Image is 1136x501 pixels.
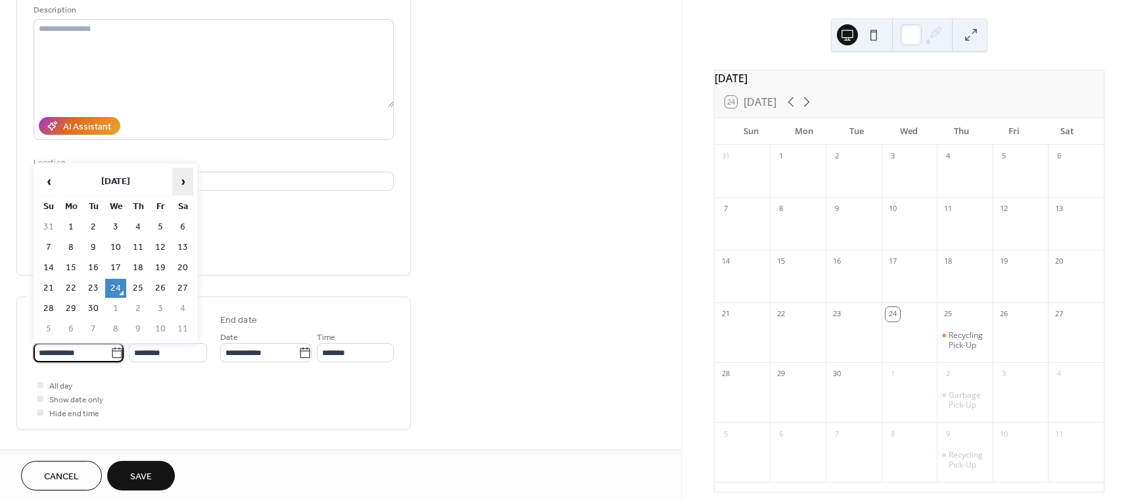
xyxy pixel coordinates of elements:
[105,218,126,237] td: 3
[830,427,844,441] div: 7
[883,118,935,145] div: Wed
[105,279,126,298] td: 24
[1052,307,1066,322] div: 27
[935,118,988,145] div: Thu
[941,427,955,441] div: 9
[1052,427,1066,441] div: 11
[150,320,171,339] td: 10
[128,197,149,216] th: Th
[830,307,844,322] div: 23
[172,320,193,339] td: 11
[172,258,193,277] td: 20
[719,254,733,269] div: 14
[937,450,993,470] div: Recycling Pick-Up
[317,331,335,345] span: Time
[941,254,955,269] div: 18
[172,197,193,216] th: Sa
[38,258,59,277] td: 14
[937,330,993,350] div: Recycling Pick-Up
[830,254,844,269] div: 16
[1052,149,1066,164] div: 6
[941,307,955,322] div: 25
[34,3,391,17] div: Description
[220,331,238,345] span: Date
[44,470,79,484] span: Cancel
[38,299,59,318] td: 28
[719,427,733,441] div: 5
[830,149,844,164] div: 2
[60,299,82,318] td: 29
[949,330,987,350] div: Recycling Pick-Up
[83,299,104,318] td: 30
[830,367,844,381] div: 30
[949,390,987,410] div: Garbage Pick-Up
[63,120,111,134] div: AI Assistant
[997,254,1011,269] div: 19
[719,149,733,164] div: 31
[173,168,193,195] span: ›
[105,258,126,277] td: 17
[60,168,171,196] th: [DATE]
[220,314,257,327] div: End date
[941,149,955,164] div: 4
[886,307,900,322] div: 24
[128,299,149,318] td: 2
[997,307,1011,322] div: 26
[725,118,778,145] div: Sun
[83,197,104,216] th: Tu
[172,238,193,257] td: 13
[49,379,72,393] span: All day
[105,197,126,216] th: We
[83,218,104,237] td: 2
[719,307,733,322] div: 21
[172,279,193,298] td: 27
[38,218,59,237] td: 31
[128,279,149,298] td: 25
[937,390,993,410] div: Garbage Pick-Up
[886,149,900,164] div: 3
[997,202,1011,216] div: 12
[49,393,103,407] span: Show date only
[130,470,152,484] span: Save
[1052,367,1066,381] div: 4
[830,202,844,216] div: 9
[83,279,104,298] td: 23
[150,258,171,277] td: 19
[105,238,126,257] td: 10
[150,299,171,318] td: 3
[774,202,788,216] div: 8
[83,238,104,257] td: 9
[886,254,900,269] div: 17
[38,197,59,216] th: Su
[886,427,900,441] div: 8
[997,149,1011,164] div: 5
[774,307,788,322] div: 22
[886,202,900,216] div: 10
[128,238,149,257] td: 11
[60,197,82,216] th: Mo
[83,320,104,339] td: 7
[39,168,59,195] span: ‹
[1041,118,1093,145] div: Sat
[38,320,59,339] td: 5
[150,218,171,237] td: 5
[128,218,149,237] td: 4
[830,118,883,145] div: Tue
[774,367,788,381] div: 29
[774,149,788,164] div: 1
[39,117,120,135] button: AI Assistant
[21,461,102,490] button: Cancel
[941,367,955,381] div: 2
[150,197,171,216] th: Fr
[34,156,391,170] div: Location
[715,70,1104,86] div: [DATE]
[60,258,82,277] td: 15
[172,218,193,237] td: 6
[128,320,149,339] td: 9
[38,238,59,257] td: 7
[997,427,1011,441] div: 10
[778,118,830,145] div: Mon
[105,320,126,339] td: 8
[941,202,955,216] div: 11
